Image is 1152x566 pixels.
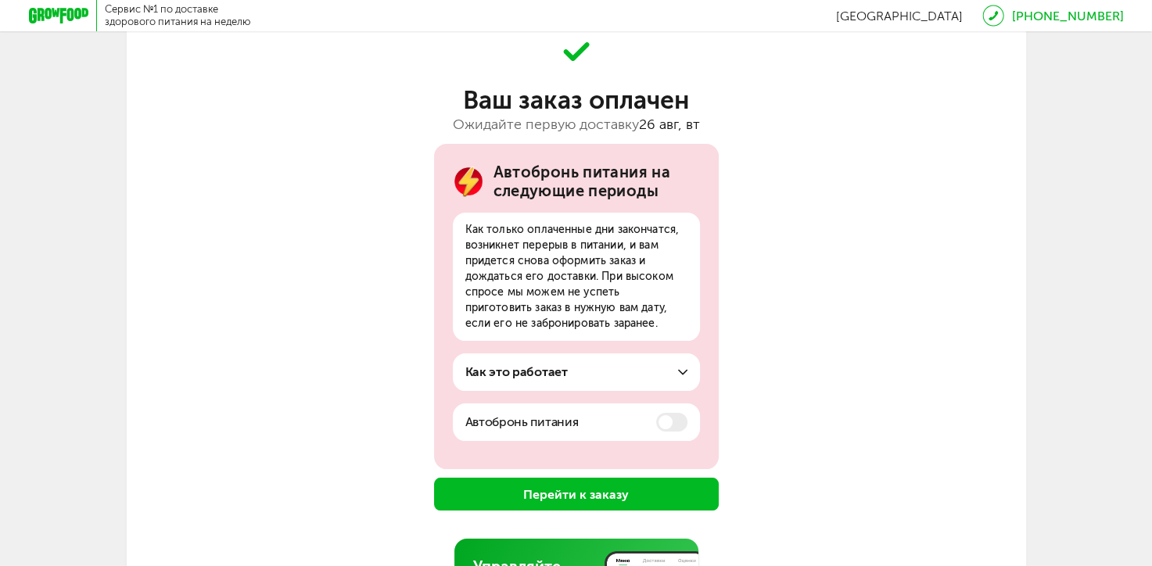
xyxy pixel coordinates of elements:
div: Ожидайте первую доставку [127,113,1026,135]
span: 26 авг, вт [639,116,700,133]
div: Как это работает [465,363,568,382]
div: Автобронь питания на следующие периоды [493,163,700,200]
div: Как только оплаченные дни закончатся, возникнет перерыв в питании, и вам придется снова оформить ... [453,213,700,341]
a: [PHONE_NUMBER] [1012,9,1124,23]
p: Автобронь питания [465,413,579,432]
button: Перейти к заказу [434,478,719,510]
div: Сервис №1 по доставке здорового питания на неделю [105,3,251,28]
span: [GEOGRAPHIC_DATA] [836,9,963,23]
div: Ваш заказ оплачен [127,88,1026,113]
